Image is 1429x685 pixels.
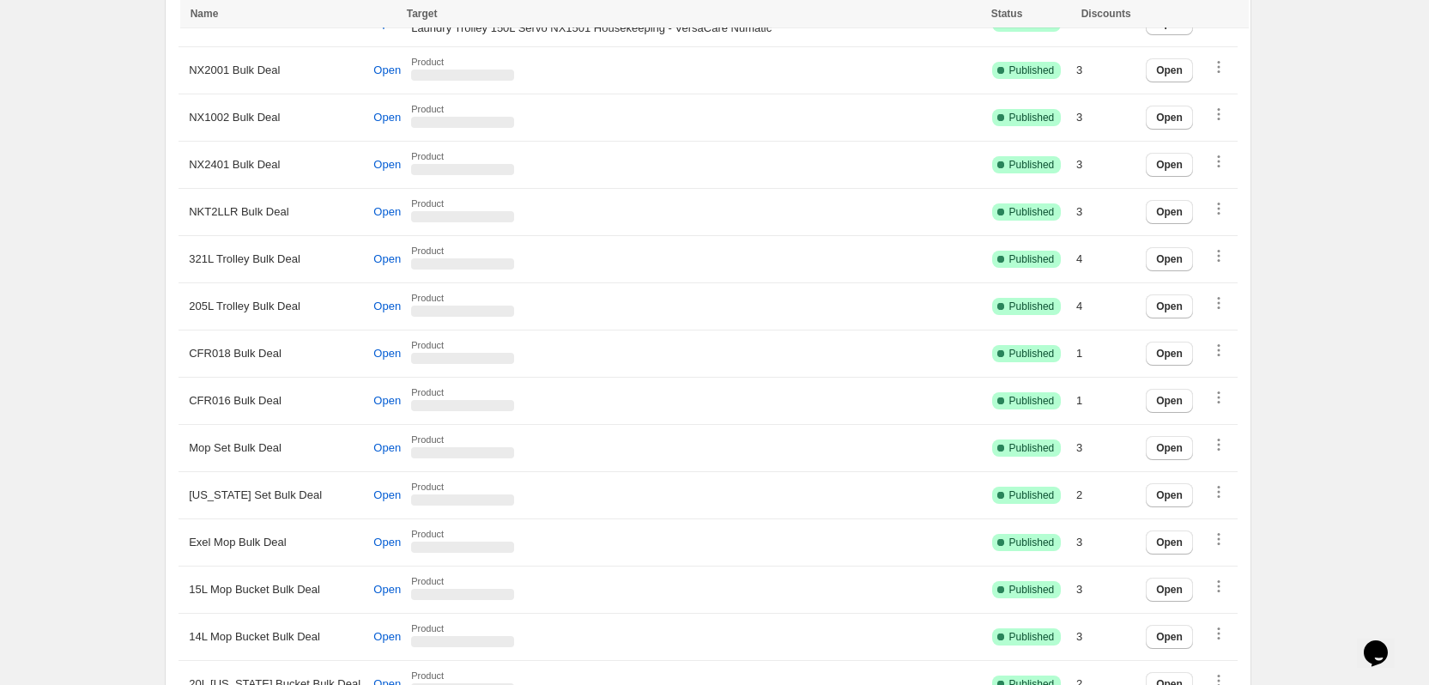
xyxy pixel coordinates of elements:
[363,528,411,557] button: Open
[1071,283,1135,330] td: 4
[373,536,401,549] span: Open
[373,205,401,219] span: Open
[189,298,300,315] span: 205L Trolley Bulk Deal
[363,622,411,652] button: Open
[1071,378,1135,425] td: 1
[1146,58,1193,82] button: Open
[189,251,300,268] span: 321L Trolley Bulk Deal
[411,104,981,114] span: Product
[411,306,514,317] span: ‌
[411,529,981,539] span: Product
[411,21,772,34] span: Laundry Trolley 150L Servo NX1501 Housekeeping - VersaCare Numatic
[191,5,219,22] div: Name
[189,345,282,362] span: CFR018 Bulk Deal
[411,293,981,303] span: Product
[411,623,981,633] span: Product
[373,300,401,313] span: Open
[189,203,288,221] span: NKT2LLR Bulk Deal
[189,109,280,126] span: NX1002 Bulk Deal
[1156,252,1183,266] span: Open
[1071,142,1135,189] td: 3
[1009,300,1055,313] span: Published
[411,70,514,81] span: ‌
[1156,583,1183,597] span: Open
[1071,47,1135,94] td: 3
[411,400,514,411] span: ‌
[1071,236,1135,283] td: 4
[411,117,514,128] span: ‌
[363,103,411,132] button: Open
[411,494,514,506] span: ‌
[1156,64,1183,77] span: Open
[1146,530,1193,555] button: Open
[363,433,411,463] button: Open
[1156,488,1183,502] span: Open
[189,581,320,598] span: 15L Mop Bucket Bulk Deal
[189,392,282,409] span: CFR016 Bulk Deal
[411,246,981,256] span: Product
[1009,630,1055,644] span: Published
[1009,536,1055,549] span: Published
[1156,158,1183,172] span: Open
[411,589,514,600] span: ‌
[411,353,514,364] span: ‌
[1009,347,1055,361] span: Published
[1071,519,1135,567] td: 3
[1071,614,1135,661] td: 3
[189,156,280,173] span: NX2401 Bulk Deal
[373,441,401,455] span: Open
[1009,394,1055,408] span: Published
[1146,625,1193,649] button: Open
[373,347,401,361] span: Open
[363,481,411,510] button: Open
[363,150,411,179] button: Open
[411,447,514,458] span: ‌
[1146,247,1193,271] button: Open
[1071,472,1135,519] td: 2
[1156,347,1183,361] span: Open
[363,339,411,368] button: Open
[189,534,286,551] span: Exel Mop Bulk Deal
[1009,583,1055,597] span: Published
[1071,94,1135,142] td: 3
[373,252,401,266] span: Open
[411,576,981,586] span: Product
[373,488,401,502] span: Open
[411,151,981,161] span: Product
[1357,616,1412,668] iframe: chat widget
[1009,441,1055,455] span: Published
[189,439,282,457] span: Mop Set Bulk Deal
[373,158,401,172] span: Open
[373,64,401,77] span: Open
[1156,111,1183,124] span: Open
[1071,189,1135,236] td: 3
[373,630,401,644] span: Open
[411,258,514,270] span: ‌
[411,434,981,445] span: Product
[1156,300,1183,313] span: Open
[1156,536,1183,549] span: Open
[1146,342,1193,366] button: Open
[411,57,981,67] span: Product
[1009,111,1055,124] span: Published
[1009,158,1055,172] span: Published
[411,482,981,492] span: Product
[363,197,411,227] button: Open
[1071,425,1135,472] td: 3
[411,340,981,350] span: Product
[411,164,514,175] span: ‌
[363,575,411,604] button: Open
[1009,205,1055,219] span: Published
[1146,578,1193,602] button: Open
[1156,394,1183,408] span: Open
[411,670,981,681] span: Product
[411,542,514,553] span: ‌
[363,386,411,415] button: Open
[363,245,411,274] button: Open
[363,292,411,321] button: Open
[1156,205,1183,219] span: Open
[189,628,320,646] span: 14L Mop Bucket Bulk Deal
[411,636,514,647] span: ‌
[1156,630,1183,644] span: Open
[373,394,401,408] span: Open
